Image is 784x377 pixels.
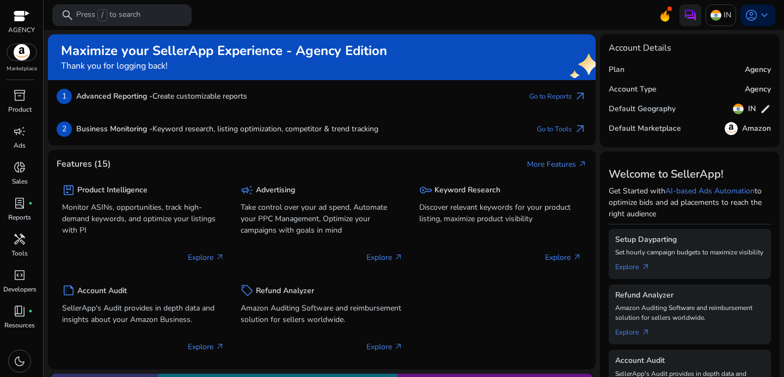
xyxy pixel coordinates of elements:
[366,341,403,352] p: Explore
[615,291,764,300] h5: Refund Analyzer
[62,284,75,297] span: summarize
[57,121,72,137] p: 2
[216,253,224,262] span: arrow_outward
[665,186,755,196] a: AI-based Ads Automation
[609,168,771,181] h3: Welcome to SellerApp!
[8,212,31,222] p: Reports
[419,184,432,197] span: key
[57,89,72,104] p: 1
[748,105,756,114] h5: IN
[13,305,26,318] span: book_4
[758,9,771,22] span: keyboard_arrow_down
[241,202,403,236] p: Take control over your ad spend, Automate your PPC Management, Optimize your campaigns with goals...
[13,125,26,138] span: campaign
[725,122,738,135] img: amazon.svg
[394,342,403,351] span: arrow_outward
[641,263,650,271] span: arrow_outward
[97,9,107,21] span: /
[61,61,387,71] h4: Thank you for logging back!
[13,161,26,174] span: donut_small
[62,184,75,197] span: package
[609,85,657,94] h5: Account Type
[434,186,500,195] h5: Keyword Research
[76,90,247,102] p: Create customizable reports
[61,43,387,59] h2: Maximize your SellerApp Experience - Agency Edition
[13,197,26,210] span: lab_profile
[188,252,224,263] p: Explore
[8,105,32,114] p: Product
[574,123,587,136] span: arrow_outward
[419,202,581,224] p: Discover relevant keywords for your product listing, maximize product visibility
[609,124,681,133] h5: Default Marketplace
[578,160,587,168] span: arrow_outward
[641,328,650,337] span: arrow_outward
[76,124,152,134] b: Business Monitoring -
[615,247,764,257] p: Set hourly campaign budgets to maximize visibility
[615,303,764,323] p: Amazon Auditing Software and reimbursement solution for sellers worldwide.
[615,356,764,366] h5: Account Audit
[529,89,587,104] a: Go to Reportsarrow_outward
[745,9,758,22] span: account_circle
[615,323,659,338] a: Explorearrow_outward
[76,91,152,101] b: Advanced Reporting -
[615,257,659,272] a: Explorearrow_outward
[3,284,36,294] p: Developers
[256,287,314,296] h5: Refund Analyzer
[11,248,28,258] p: Tools
[13,89,26,102] span: inventory_2
[537,121,587,137] a: Go to Toolsarrow_outward
[609,185,771,220] p: Get Started with to optimize bids and ad placements to reach the right audience
[609,43,771,53] h4: Account Details
[7,44,36,60] img: amazon.svg
[14,141,26,150] p: Ads
[4,320,35,330] p: Resources
[615,235,764,245] h5: Setup Dayparting
[760,104,771,114] span: edit
[13,269,26,282] span: code_blocks
[574,90,587,103] span: arrow_outward
[742,124,771,133] h5: Amazon
[710,10,721,21] img: in.svg
[216,342,224,351] span: arrow_outward
[394,253,403,262] span: arrow_outward
[188,341,224,352] p: Explore
[256,186,295,195] h5: Advertising
[241,184,254,197] span: campaign
[545,252,581,263] p: Explore
[12,177,28,186] p: Sales
[77,186,148,195] h5: Product Intelligence
[7,65,37,73] p: Marketplace
[573,253,581,262] span: arrow_outward
[13,233,26,246] span: handyman
[724,5,731,25] p: IN
[8,25,35,35] p: AGENCY
[241,302,403,325] p: Amazon Auditing Software and reimbursement solution for sellers worldwide.
[28,309,33,313] span: fiber_manual_record
[609,105,676,114] h5: Default Geography
[13,355,26,368] span: dark_mode
[745,85,771,94] h5: Agency
[77,287,127,296] h5: Account Audit
[745,65,771,75] h5: Agency
[609,65,624,75] h5: Plan
[57,159,111,169] h4: Features (15)
[62,202,224,236] p: Monitor ASINs, opportunities, track high-demand keywords, and optimize your listings with PI
[527,159,587,170] a: More Featuresarrow_outward
[28,201,33,205] span: fiber_manual_record
[366,252,403,263] p: Explore
[61,9,74,22] span: search
[76,9,140,21] p: Press to search
[76,123,378,135] p: Keyword research, listing optimization, competitor & trend tracking
[62,302,224,325] p: SellerApp's Audit provides in depth data and insights about your Amazon Business.
[733,104,744,114] img: in.svg
[241,284,254,297] span: sell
